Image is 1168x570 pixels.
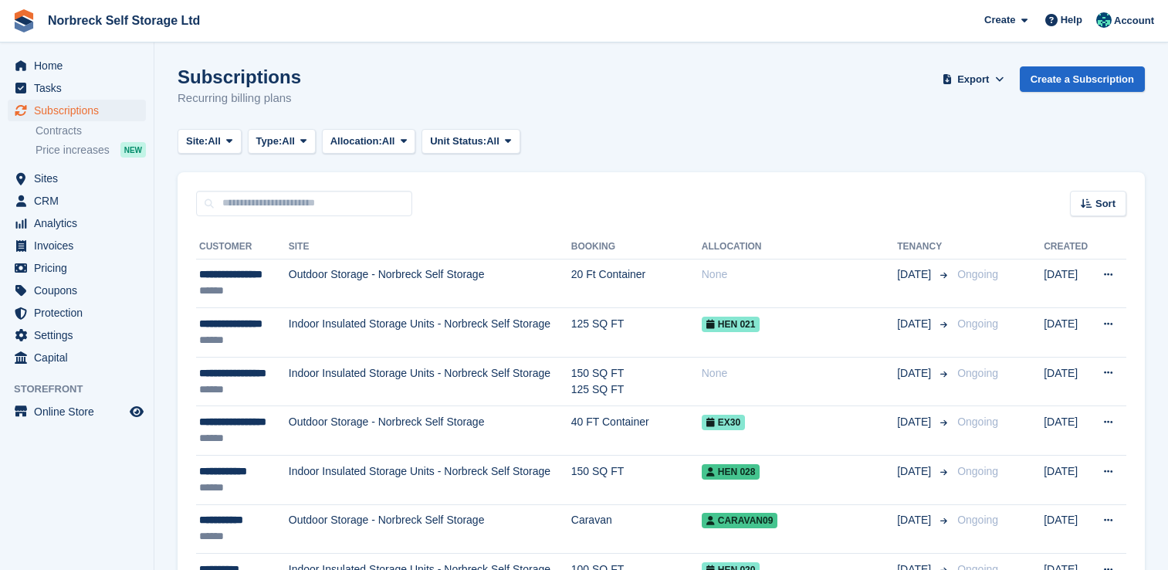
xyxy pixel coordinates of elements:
span: [DATE] [897,266,934,283]
span: Pricing [34,257,127,279]
th: Booking [571,235,702,260]
span: Invoices [34,235,127,256]
button: Allocation: All [322,129,416,154]
td: 150 SQ FT 125 SQ FT [571,357,702,406]
img: Sally King [1096,12,1112,28]
span: [DATE] [897,316,934,332]
td: Caravan [571,504,702,554]
td: [DATE] [1044,308,1092,358]
td: 125 SQ FT [571,308,702,358]
th: Tenancy [897,235,951,260]
img: stora-icon-8386f47178a22dfd0bd8f6a31ec36ba5ce8667c1dd55bd0f319d3a0aa187defe.svg [12,9,36,32]
td: Indoor Insulated Storage Units - Norbreck Self Storage [289,357,571,406]
span: [DATE] [897,414,934,430]
td: [DATE] [1044,456,1092,505]
span: [DATE] [897,463,934,480]
span: Analytics [34,212,127,234]
a: menu [8,257,146,279]
a: menu [8,168,146,189]
td: [DATE] [1044,259,1092,308]
button: Site: All [178,129,242,154]
a: Preview store [127,402,146,421]
th: Customer [196,235,289,260]
span: [DATE] [897,512,934,528]
td: Indoor Insulated Storage Units - Norbreck Self Storage [289,308,571,358]
td: 20 Ft Container [571,259,702,308]
a: Create a Subscription [1020,66,1145,92]
span: Ongoing [957,465,998,477]
span: Subscriptions [34,100,127,121]
span: Storefront [14,382,154,397]
td: Indoor Insulated Storage Units - Norbreck Self Storage [289,456,571,505]
span: Ongoing [957,416,998,428]
span: Help [1061,12,1082,28]
a: menu [8,347,146,368]
span: Ongoing [957,514,998,526]
span: Unit Status: [430,134,486,149]
td: [DATE] [1044,504,1092,554]
span: CRM [34,190,127,212]
a: menu [8,190,146,212]
p: Recurring billing plans [178,90,301,107]
td: [DATE] [1044,357,1092,406]
span: [DATE] [897,365,934,382]
span: HEN 028 [702,464,760,480]
th: Allocation [702,235,897,260]
a: Norbreck Self Storage Ltd [42,8,206,33]
div: None [702,365,897,382]
span: All [208,134,221,149]
a: menu [8,212,146,234]
span: Sort [1095,196,1116,212]
span: Type: [256,134,283,149]
th: Site [289,235,571,260]
a: menu [8,235,146,256]
a: Price increases NEW [36,141,146,158]
td: Outdoor Storage - Norbreck Self Storage [289,406,571,456]
span: Account [1114,13,1154,29]
div: NEW [120,142,146,158]
span: All [382,134,395,149]
span: HEN 021 [702,317,760,332]
span: EX30 [702,415,745,430]
a: menu [8,100,146,121]
span: Create [984,12,1015,28]
td: 150 SQ FT [571,456,702,505]
th: Created [1044,235,1092,260]
td: [DATE] [1044,406,1092,456]
span: Settings [34,324,127,346]
span: Price increases [36,143,110,158]
span: Tasks [34,77,127,99]
a: menu [8,324,146,346]
span: Sites [34,168,127,189]
div: None [702,266,897,283]
td: Outdoor Storage - Norbreck Self Storage [289,259,571,308]
td: 40 FT Container [571,406,702,456]
td: Outdoor Storage - Norbreck Self Storage [289,504,571,554]
span: Ongoing [957,268,998,280]
span: Export [957,72,989,87]
span: Online Store [34,401,127,422]
span: Site: [186,134,208,149]
span: Coupons [34,280,127,301]
a: Contracts [36,124,146,138]
span: All [282,134,295,149]
span: Caravan09 [702,513,778,528]
button: Unit Status: All [421,129,520,154]
button: Type: All [248,129,316,154]
span: Protection [34,302,127,324]
span: Capital [34,347,127,368]
a: menu [8,401,146,422]
a: menu [8,77,146,99]
button: Export [939,66,1007,92]
a: menu [8,55,146,76]
span: Ongoing [957,367,998,379]
a: menu [8,302,146,324]
span: Ongoing [957,317,998,330]
a: menu [8,280,146,301]
span: All [486,134,499,149]
h1: Subscriptions [178,66,301,87]
span: Allocation: [330,134,382,149]
span: Home [34,55,127,76]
